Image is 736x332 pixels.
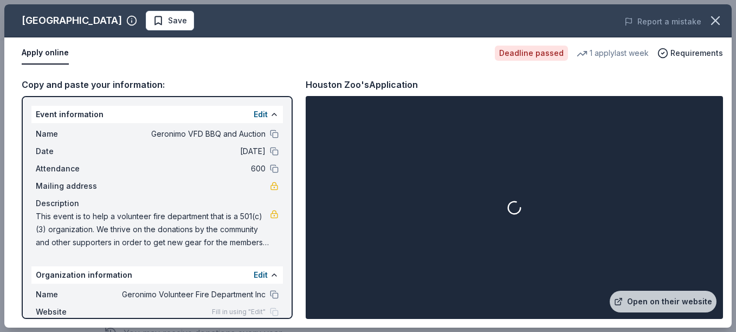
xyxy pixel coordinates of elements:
span: Date [36,145,108,158]
button: Apply online [22,42,69,65]
div: Description [36,197,279,210]
div: Organization information [31,266,283,284]
div: Deadline passed [495,46,568,61]
span: [DATE] [108,145,266,158]
span: Requirements [670,47,723,60]
span: Attendance [36,162,108,175]
span: Name [36,127,108,141]
span: This event is to help a volunteer fire department that is a 501(c)(3) organization. We thrive on ... [36,210,270,249]
span: Save [168,14,187,27]
div: [GEOGRAPHIC_DATA] [22,12,122,29]
button: Edit [254,269,268,282]
span: Name [36,288,108,301]
span: Mailing address [36,180,108,193]
button: Edit [254,108,268,121]
div: Copy and paste your information: [22,78,293,92]
button: Save [146,11,194,30]
button: Report a mistake [624,15,701,28]
span: 600 [108,162,266,175]
button: Requirements [657,47,723,60]
div: Houston Zoo's Application [306,78,418,92]
div: Event information [31,106,283,123]
span: Geronimo VFD BBQ and Auction [108,127,266,141]
span: Website [36,305,108,318]
div: 1 apply last week [577,47,649,60]
span: Fill in using "Edit" [212,308,266,316]
a: Open on their website [610,291,716,312]
span: Geronimo Volunteer Fire Department Inc [108,288,266,301]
